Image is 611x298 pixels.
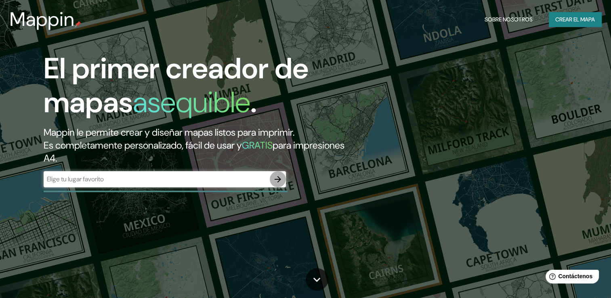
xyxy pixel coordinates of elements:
[10,8,75,31] h3: Mappin
[75,21,81,27] img: mappin-pin
[555,15,595,25] font: Crear el mapa
[539,267,602,289] iframe: Help widget launcher
[481,12,536,27] button: Sobre nosotros
[44,174,270,184] input: Elige tu lugar favorito
[485,15,533,25] font: Sobre nosotros
[549,12,601,27] button: Crear el mapa
[44,52,349,126] h1: El primer creador de mapas .
[44,126,349,165] h2: Mappin le permite crear y diseñar mapas listos para imprimir. Es completamente personalizado, fác...
[242,139,273,151] h5: GRATIS
[133,84,250,121] h1: asequible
